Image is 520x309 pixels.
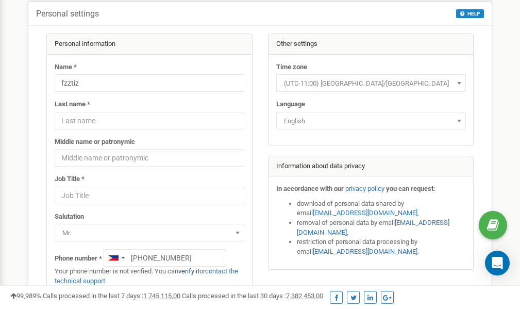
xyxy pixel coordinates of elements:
[10,292,41,300] span: 99,989%
[280,76,462,91] span: (UTC-11:00) Pacific/Midway
[297,199,466,218] li: download of personal data shared by email ,
[143,292,180,300] u: 1 745 115,00
[286,292,323,300] u: 7 382 453,00
[55,254,102,264] label: Phone number *
[55,212,84,222] label: Salutation
[178,267,199,275] a: verify it
[104,249,226,267] input: +1-800-555-55-55
[43,292,180,300] span: Calls processed in the last 7 days :
[269,156,474,177] div: Information about data privacy
[55,137,135,147] label: Middle name or patronymic
[276,100,305,109] label: Language
[55,149,244,167] input: Middle name or patronymic
[55,74,244,92] input: Name
[55,224,244,241] span: Mr.
[104,250,128,266] div: Telephone country code
[313,248,417,255] a: [EMAIL_ADDRESS][DOMAIN_NAME]
[55,100,90,109] label: Last name *
[269,34,474,55] div: Other settings
[182,292,323,300] span: Calls processed in the last 30 days :
[276,74,466,92] span: (UTC-11:00) Pacific/Midway
[386,185,435,192] strong: you can request:
[276,112,466,129] span: English
[55,267,244,286] p: Your phone number is not verified. You can or
[58,226,241,240] span: Mr.
[276,185,344,192] strong: In accordance with our
[55,187,244,204] input: Job Title
[485,251,510,275] div: Open Intercom Messenger
[456,9,484,18] button: HELP
[345,185,384,192] a: privacy policy
[297,219,449,236] a: [EMAIL_ADDRESS][DOMAIN_NAME]
[55,174,85,184] label: Job Title *
[276,62,307,72] label: Time zone
[36,9,99,19] h5: Personal settings
[55,112,244,129] input: Last name
[55,62,77,72] label: Name *
[280,114,462,128] span: English
[313,209,417,217] a: [EMAIL_ADDRESS][DOMAIN_NAME]
[55,267,238,285] a: contact the technical support
[47,34,252,55] div: Personal information
[297,218,466,237] li: removal of personal data by email ,
[297,237,466,256] li: restriction of personal data processing by email .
